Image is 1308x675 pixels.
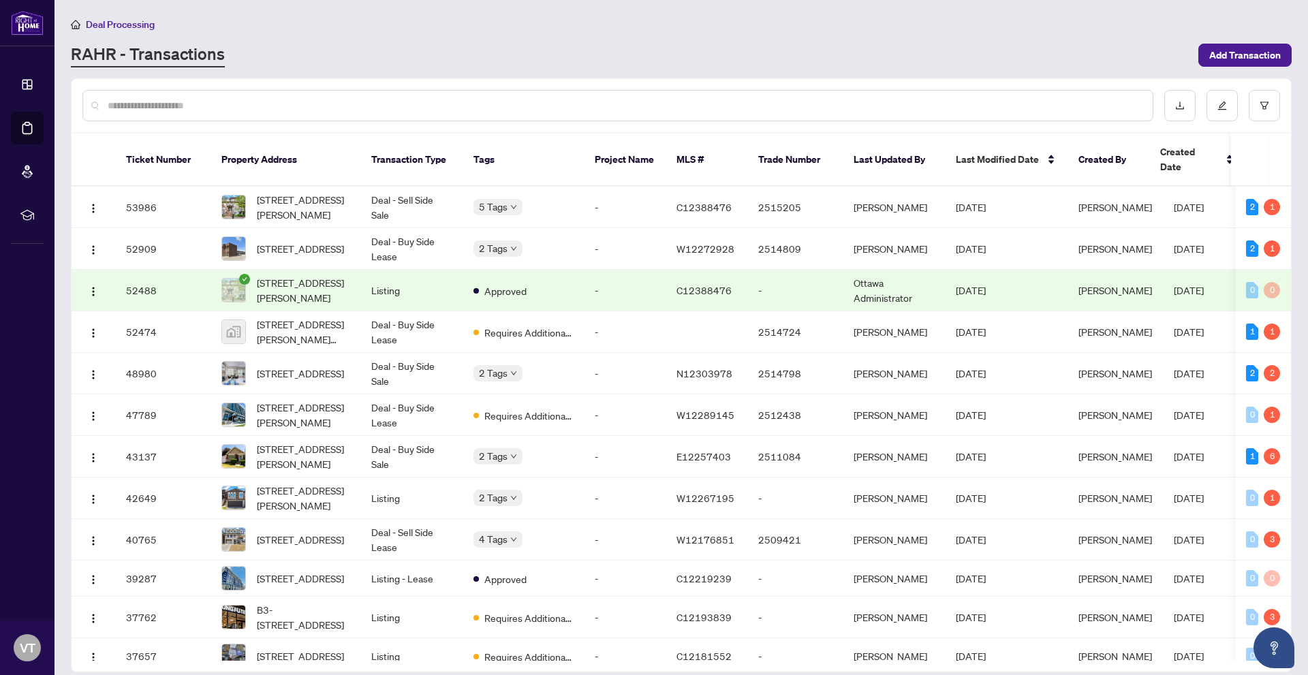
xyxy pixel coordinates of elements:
span: [STREET_ADDRESS] [257,648,344,663]
td: - [584,311,666,353]
button: filter [1249,90,1280,121]
td: 2514724 [747,311,843,353]
td: 37762 [115,597,211,638]
span: check-circle [239,274,250,285]
span: [DATE] [1174,611,1204,623]
td: Deal - Buy Side Lease [360,228,463,270]
td: 53986 [115,187,211,228]
button: Logo [82,529,104,550]
img: thumbnail-img [222,195,245,219]
td: - [747,477,843,519]
div: 2 [1246,365,1258,381]
span: W12176851 [676,533,734,546]
button: edit [1206,90,1238,121]
span: download [1175,101,1185,110]
td: [PERSON_NAME] [843,228,945,270]
span: [DATE] [956,650,986,662]
div: 1 [1264,490,1280,506]
button: Logo [82,606,104,628]
span: [DATE] [1174,533,1204,546]
td: [PERSON_NAME] [843,477,945,519]
img: Logo [88,494,99,505]
span: [STREET_ADDRESS][PERSON_NAME][PERSON_NAME] [257,317,349,347]
td: Deal - Buy Side Lease [360,394,463,436]
span: N12303978 [676,367,732,379]
td: 42649 [115,477,211,519]
button: Logo [82,645,104,667]
span: [DATE] [956,611,986,623]
span: C12388476 [676,284,732,296]
span: [DATE] [956,284,986,296]
span: C12388476 [676,201,732,213]
span: [DATE] [1174,650,1204,662]
span: home [71,20,80,29]
td: - [584,519,666,561]
span: [DATE] [1174,450,1204,462]
span: W12289145 [676,409,734,421]
td: [PERSON_NAME] [843,436,945,477]
img: thumbnail-img [222,644,245,668]
span: [DATE] [1174,284,1204,296]
td: 48980 [115,353,211,394]
span: Last Modified Date [956,152,1039,167]
button: Logo [82,445,104,467]
div: 0 [1246,648,1258,664]
span: B3-[STREET_ADDRESS] [257,602,349,632]
td: - [584,638,666,674]
div: 0 [1264,570,1280,586]
div: 1 [1246,324,1258,340]
span: [DATE] [956,242,986,255]
span: [PERSON_NAME] [1078,450,1152,462]
button: Open asap [1253,627,1294,668]
span: [PERSON_NAME] [1078,367,1152,379]
span: [DATE] [1174,572,1204,584]
img: thumbnail-img [222,362,245,385]
span: Requires Additional Docs [484,325,573,340]
td: - [584,270,666,311]
div: 6 [1264,448,1280,465]
span: Requires Additional Docs [484,649,573,664]
span: [PERSON_NAME] [1078,242,1152,255]
span: [DATE] [956,572,986,584]
img: Logo [88,613,99,624]
span: [PERSON_NAME] [1078,201,1152,213]
td: 52474 [115,311,211,353]
img: thumbnail-img [222,237,245,260]
th: Last Updated By [843,134,945,187]
td: 52488 [115,270,211,311]
div: 1 [1264,240,1280,257]
td: - [584,597,666,638]
img: thumbnail-img [222,445,245,468]
td: [PERSON_NAME] [843,353,945,394]
span: [STREET_ADDRESS][PERSON_NAME] [257,483,349,513]
button: Logo [82,567,104,589]
th: Transaction Type [360,134,463,187]
td: - [747,638,843,674]
button: Logo [82,196,104,218]
span: [STREET_ADDRESS][PERSON_NAME] [257,400,349,430]
th: Tags [463,134,584,187]
span: [DATE] [1174,201,1204,213]
span: Requires Additional Docs [484,610,573,625]
th: Last Modified Date [945,134,1068,187]
span: [DATE] [956,409,986,421]
span: [PERSON_NAME] [1078,409,1152,421]
td: Deal - Sell Side Sale [360,187,463,228]
span: [PERSON_NAME] [1078,492,1152,504]
img: thumbnail-img [222,606,245,629]
div: 0 [1246,609,1258,625]
span: Deal Processing [86,18,155,31]
img: Logo [88,369,99,380]
button: Logo [82,404,104,426]
span: Approved [484,571,527,586]
span: Add Transaction [1209,44,1281,66]
span: 2 Tags [479,448,508,464]
td: 2515205 [747,187,843,228]
span: Requires Additional Docs [484,408,573,423]
span: [DATE] [1174,242,1204,255]
td: - [584,477,666,519]
span: [DATE] [956,533,986,546]
div: 2 [1246,240,1258,257]
img: Logo [88,652,99,663]
td: 2509421 [747,519,843,561]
